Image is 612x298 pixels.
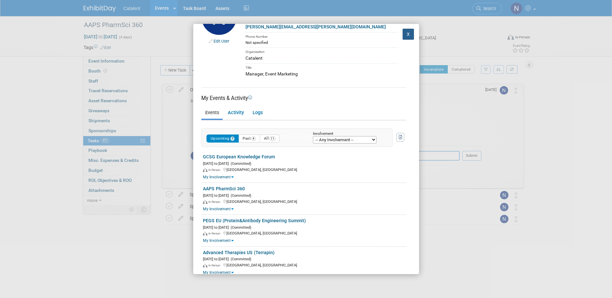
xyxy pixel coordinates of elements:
span: In-Person [208,232,222,235]
div: [GEOGRAPHIC_DATA], [GEOGRAPHIC_DATA] [203,166,406,173]
div: [GEOGRAPHIC_DATA], [GEOGRAPHIC_DATA] [203,262,406,268]
div: My Events & Activity [201,94,406,102]
button: Past4 [238,134,260,143]
div: [DATE] to [DATE] [203,224,406,230]
a: Logs [249,107,266,119]
a: Activity [224,107,247,119]
div: Title [246,63,398,71]
div: [DATE] to [DATE] [203,256,406,262]
span: In-Person [208,264,222,267]
div: [GEOGRAPHIC_DATA], [GEOGRAPHIC_DATA] [203,230,406,236]
button: X [403,29,414,40]
a: PEGS EU (Protein&Antibody Engineering Summit) [203,218,306,223]
div: [DATE] to [DATE] [203,160,406,166]
img: In-Person Event [203,232,207,236]
span: (Committed) [229,162,251,166]
a: GCSG European Knowledge Forum [203,154,275,159]
div: Organization [246,47,398,55]
div: [GEOGRAPHIC_DATA], [GEOGRAPHIC_DATA] [203,198,406,204]
a: AAPS PharmSci 360 [203,186,245,191]
a: My Involvement [203,238,234,243]
span: 4 [251,136,256,141]
a: My Involvement [203,270,234,275]
div: Not specified [246,40,398,45]
span: 7 [230,136,235,141]
a: [PERSON_NAME][EMAIL_ADDRESS][PERSON_NAME][DOMAIN_NAME] [246,24,386,29]
span: (Committed) [229,194,251,198]
span: In-Person [208,168,222,172]
a: My Involvement [203,207,234,211]
a: Events [201,107,223,119]
div: Catalent [246,55,398,62]
div: [DATE] to [DATE] [203,192,406,198]
a: Edit User [214,39,229,44]
img: In-Person Event [203,168,207,172]
span: In-Person [208,200,222,204]
img: In-Person Event [203,264,207,268]
div: Involvement [313,132,383,136]
div: Phone Number [246,32,398,40]
a: Advanced Therapies US (Terrapin) [203,250,275,255]
span: (Committed) [229,257,251,261]
button: All11 [260,134,280,143]
a: My Involvement [203,175,234,179]
span: 11 [269,136,276,141]
span: (Committed) [229,225,251,230]
button: Upcoming7 [206,134,239,143]
img: In-Person Event [203,200,207,204]
div: Manager, Event Marketing [246,71,398,77]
